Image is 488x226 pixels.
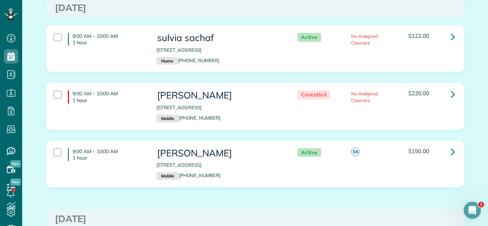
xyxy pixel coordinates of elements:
p: [STREET_ADDRESS] [156,104,283,111]
h4: 9:00 AM - 10:00 AM [68,148,146,161]
small: Mobile [156,115,179,122]
span: $122.00 [408,32,429,39]
a: Mobile[PHONE_NUMBER] [156,115,220,121]
span: New [10,160,21,167]
span: Active [298,33,321,42]
span: Active [298,148,321,157]
span: $150.00 [408,147,429,155]
span: SB [351,147,360,156]
span: No Assigned Cleaners [351,33,378,46]
span: Cancelled [298,90,330,99]
span: $220.00 [408,90,429,97]
p: [STREET_ADDRESS] [156,47,283,54]
h3: sulvia sachaf [156,33,283,43]
p: 1 hour [73,155,146,161]
span: No Assigned Cleaners [351,91,378,103]
h3: [PERSON_NAME] [156,148,283,159]
a: Home[PHONE_NUMBER] [156,57,219,63]
span: New [10,179,21,186]
p: 1 hour [73,97,146,104]
a: Mobile[PHONE_NUMBER] [156,172,220,178]
small: Mobile [156,172,179,180]
span: 1 [478,202,484,207]
h3: [DATE] [55,3,455,13]
small: Home [156,57,178,65]
h3: [PERSON_NAME] [156,90,283,101]
h3: [DATE] [55,214,455,224]
h4: 9:00 AM - 10:00 AM [68,33,146,46]
iframe: Intercom live chat [464,202,481,219]
p: 1 hour [73,39,146,46]
p: [STREET_ADDRESS] [156,162,283,169]
h4: 9:00 AM - 10:00 AM [68,90,146,103]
